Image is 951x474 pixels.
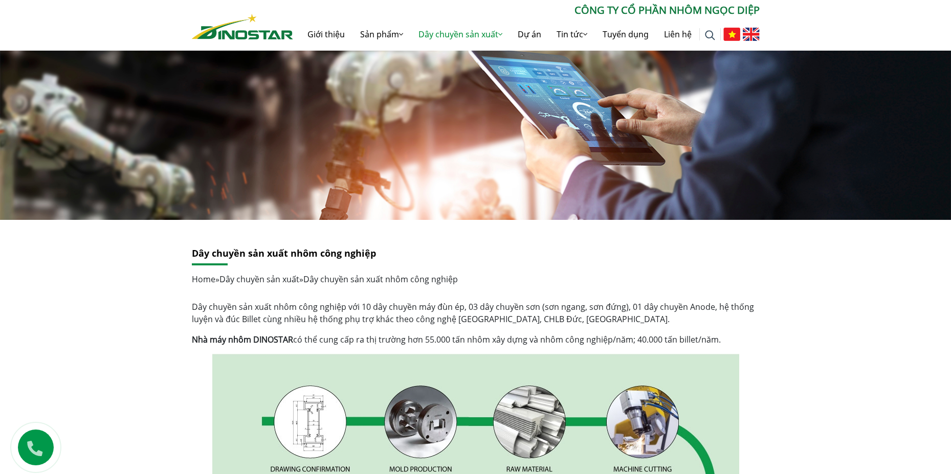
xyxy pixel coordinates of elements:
a: Dây chuyền sản xuất [411,18,510,51]
img: English [743,28,760,41]
span: Dây chuyền sản xuất nhôm công nghiệp [303,274,458,285]
a: Home [192,274,215,285]
img: Tiếng Việt [723,28,740,41]
p: CÔNG TY CỔ PHẦN NHÔM NGỌC DIỆP [293,3,760,18]
p: có thể cung cấp ra thị trường hơn 55.000 tấn nhôm xây dựng và nhôm công nghiệp/năm; 40.000 tấn bi... [192,333,760,346]
a: Giới thiệu [300,18,352,51]
a: Tin tức [549,18,595,51]
span: » » [192,274,458,285]
a: Liên hệ [656,18,699,51]
a: Sản phẩm [352,18,411,51]
img: search [705,30,715,40]
a: Tuyển dụng [595,18,656,51]
p: Dây chuyền sản xuất nhôm công nghiệp với 10 dây chuyền máy đùn ép, 03 dây chuyền sơn (sơn ngang, ... [192,301,760,325]
a: Dây chuyền sản xuất [219,274,299,285]
a: Dây chuyền sản xuất nhôm công nghiệp [192,247,376,259]
a: Nhà máy nhôm DINOSTAR [192,334,293,345]
a: Dự án [510,18,549,51]
img: Nhôm Dinostar [192,14,293,39]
